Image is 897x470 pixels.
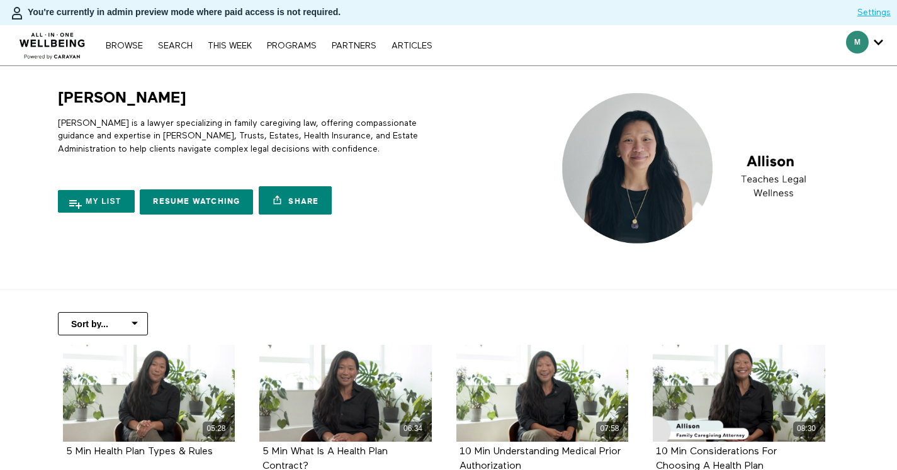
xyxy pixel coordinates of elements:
[152,42,199,50] a: Search
[857,6,891,19] a: Settings
[325,42,383,50] a: PARTNERS
[259,186,332,215] a: Share
[99,39,438,52] nav: Primary
[66,447,213,456] a: 5 Min Health Plan Types & Rules
[203,422,230,436] div: 05:28
[58,117,444,155] p: [PERSON_NAME] is a lawyer specializing in family caregiving law, offering compassionate guidance ...
[63,345,235,442] a: 5 Min Health Plan Types & Rules 05:28
[456,345,629,442] a: 10 Min Understanding Medical Prior Authorization 07:58
[9,6,25,21] img: person-bdfc0eaa9744423c596e6e1c01710c89950b1dff7c83b5d61d716cfd8139584f.svg
[99,42,149,50] a: Browse
[58,190,135,213] button: My list
[261,42,323,50] a: PROGRAMS
[837,25,893,65] div: Secondary
[58,88,186,108] h1: [PERSON_NAME]
[201,42,258,50] a: THIS WEEK
[653,345,825,442] a: 10 Min Considerations For Choosing A Health Plan 08:30
[259,345,432,442] a: 5 Min What Is A Health Plan Contract? 06:34
[400,422,427,436] div: 06:34
[793,422,820,436] div: 08:30
[385,42,439,50] a: ARTICLES
[14,23,91,61] img: CARAVAN
[140,189,253,215] a: Resume Watching
[554,88,839,249] img: Allison
[596,422,623,436] div: 07:58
